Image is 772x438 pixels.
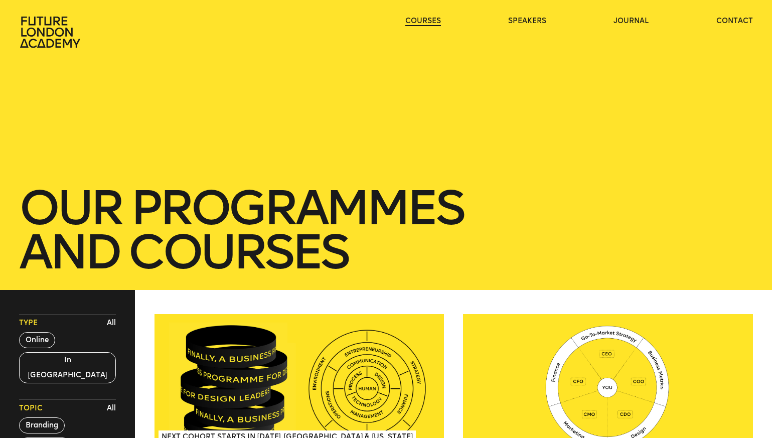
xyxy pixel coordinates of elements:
[19,186,752,274] h1: our Programmes and courses
[19,332,55,348] button: Online
[405,16,441,26] a: courses
[19,417,65,433] button: Branding
[104,316,118,331] button: All
[508,16,546,26] a: speakers
[19,318,38,328] span: Type
[19,403,43,413] span: Topic
[19,352,115,383] button: In [GEOGRAPHIC_DATA]
[613,16,649,26] a: journal
[716,16,753,26] a: contact
[104,401,118,416] button: All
